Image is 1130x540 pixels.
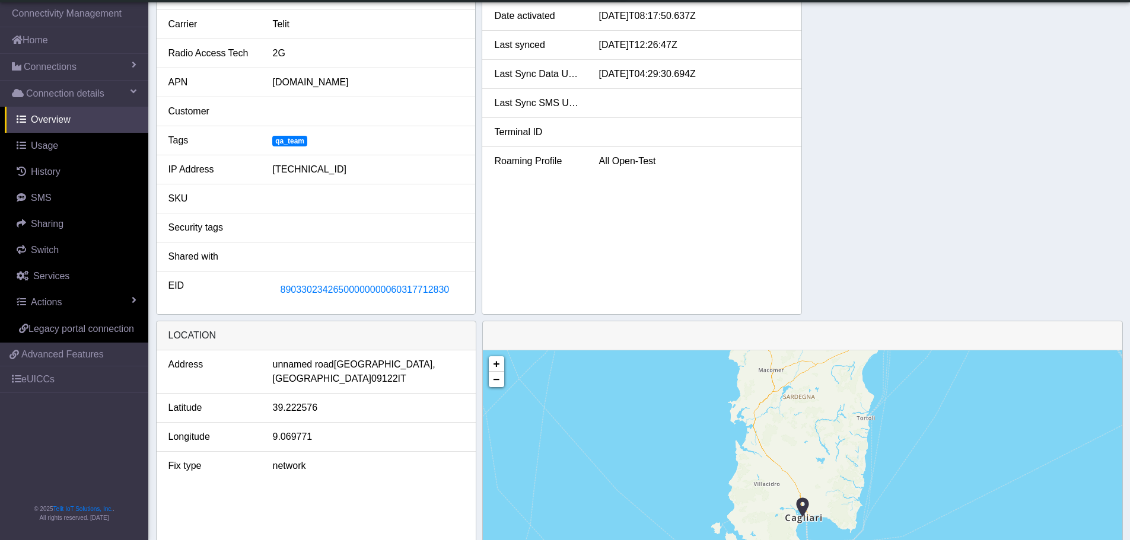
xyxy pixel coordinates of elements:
div: [DATE]T12:26:47Z [590,38,798,52]
div: EID [160,279,264,301]
div: Latitude [160,401,264,415]
span: Connections [24,60,77,74]
a: Usage [5,133,148,159]
div: Radio Access Tech [160,46,264,60]
span: Actions [31,297,62,307]
div: Longitude [160,430,264,444]
div: Security tags [160,221,264,235]
a: Zoom in [489,356,504,372]
span: History [31,167,61,177]
div: Last Sync SMS Usage [485,96,590,110]
div: Date activated [485,9,590,23]
a: Sharing [5,211,148,237]
div: SKU [160,191,264,206]
div: Customer [160,104,264,119]
a: Overview [5,107,148,133]
div: [DOMAIN_NAME] [263,75,472,90]
span: IT [398,372,406,386]
div: Last Sync Data Usage [485,67,590,81]
a: Switch [5,237,148,263]
div: [TECHNICAL_ID] [263,162,472,177]
span: Overview [31,114,71,124]
span: Services [33,271,69,281]
div: Last synced [485,38,590,52]
button: 89033023426500000000060317712830 [272,279,457,301]
span: Switch [31,245,59,255]
a: Services [5,263,148,289]
span: [GEOGRAPHIC_DATA], [334,357,435,372]
span: SMS [31,193,52,203]
span: Connection details [26,87,104,101]
span: Advanced Features [21,347,104,362]
div: Address [160,357,264,386]
div: [DATE]T08:17:50.637Z [590,9,798,23]
div: network [264,459,473,473]
a: History [5,159,148,185]
a: Actions [5,289,148,315]
div: Roaming Profile [485,154,590,168]
span: 89033023426500000000060317712830 [280,285,449,295]
span: unnamed road [273,357,334,372]
div: LOCATION [157,321,476,350]
div: Shared with [160,250,264,264]
span: [GEOGRAPHIC_DATA] [273,372,372,386]
span: Legacy portal connection [28,324,134,334]
div: IP Address [160,162,264,177]
div: Telit [263,17,472,31]
span: Usage [31,140,58,151]
span: qa_team [272,136,307,146]
span: 09122 [371,372,398,386]
div: 9.069771 [264,430,473,444]
div: 39.222576 [264,401,473,415]
div: 2G [263,46,472,60]
div: APN [160,75,264,90]
span: Sharing [31,219,63,229]
a: Telit IoT Solutions, Inc. [53,506,113,512]
a: Zoom out [489,372,504,387]
div: Tags [160,133,264,148]
div: [DATE]T04:29:30.694Z [590,67,798,81]
div: Fix type [160,459,264,473]
div: Carrier [160,17,264,31]
div: Terminal ID [485,125,590,139]
a: SMS [5,185,148,211]
div: All Open-Test [590,154,798,168]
